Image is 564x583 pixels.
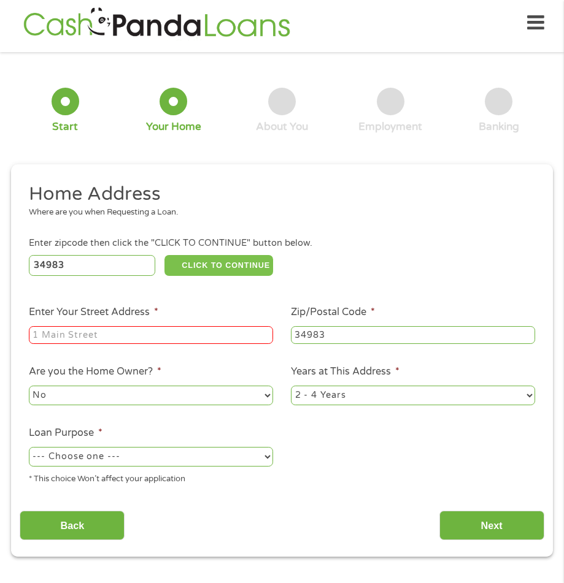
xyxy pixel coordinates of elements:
[29,427,102,440] label: Loan Purpose
[29,365,161,378] label: Are you the Home Owner?
[29,207,527,219] div: Where are you when Requesting a Loan.
[358,120,422,134] div: Employment
[291,306,375,319] label: Zip/Postal Code
[20,511,125,541] input: Back
[146,120,201,134] div: Your Home
[29,306,158,319] label: Enter Your Street Address
[29,237,535,250] div: Enter zipcode then click the "CLICK TO CONTINUE" button below.
[29,255,155,276] input: Enter Zipcode (e.g 01510)
[29,326,273,345] input: 1 Main Street
[439,511,544,541] input: Next
[479,120,519,134] div: Banking
[291,365,400,378] label: Years at This Address
[164,255,274,276] button: CLICK TO CONTINUE
[29,182,527,207] h2: Home Address
[29,469,273,486] div: * This choice Won’t affect your application
[256,120,308,134] div: About You
[52,120,78,134] div: Start
[20,6,293,40] img: GetLoanNow Logo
